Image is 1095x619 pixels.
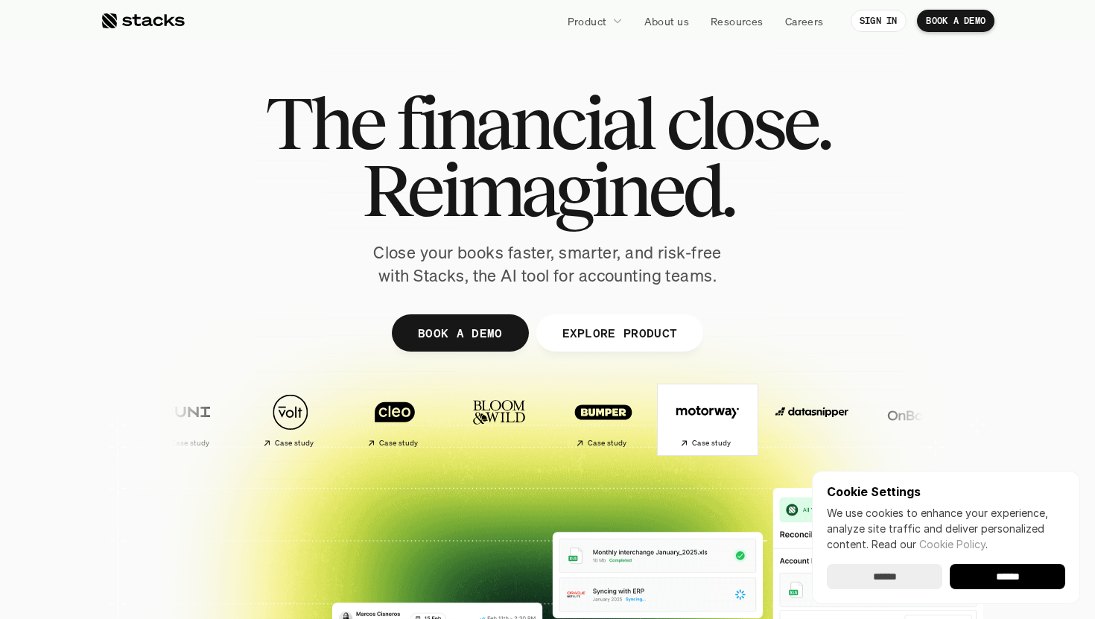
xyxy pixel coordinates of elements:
[860,16,898,26] p: SIGN IN
[362,156,734,223] span: Reimagined.
[392,314,529,352] a: BOOK A DEMO
[265,89,384,156] span: The
[135,386,232,454] a: Case study
[635,7,698,34] a: About us
[552,386,649,454] a: Case study
[376,439,416,448] h2: Case study
[656,386,753,454] a: Case study
[702,7,772,34] a: Resources
[568,13,607,29] p: Product
[689,439,729,448] h2: Case study
[872,538,988,550] span: Read our .
[851,10,907,32] a: SIGN IN
[666,89,830,156] span: close.
[827,486,1065,498] p: Cookie Settings
[536,314,703,352] a: EXPLORE PRODUCT
[917,10,994,32] a: BOOK A DEMO
[827,505,1065,552] p: We use cookies to enhance your experience, analyze site traffic and deliver personalized content.
[776,7,833,34] a: Careers
[585,439,624,448] h2: Case study
[343,386,440,454] a: Case study
[926,16,986,26] p: BOOK A DEMO
[785,13,824,29] p: Careers
[168,439,207,448] h2: Case study
[361,241,734,288] p: Close your books faster, smarter, and risk-free with Stacks, the AI tool for accounting teams.
[176,284,241,294] a: Privacy Policy
[711,13,764,29] p: Resources
[396,89,653,156] span: financial
[919,538,986,550] a: Cookie Policy
[418,322,503,343] p: BOOK A DEMO
[562,322,677,343] p: EXPLORE PRODUCT
[644,13,689,29] p: About us
[239,386,336,454] a: Case study
[272,439,311,448] h2: Case study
